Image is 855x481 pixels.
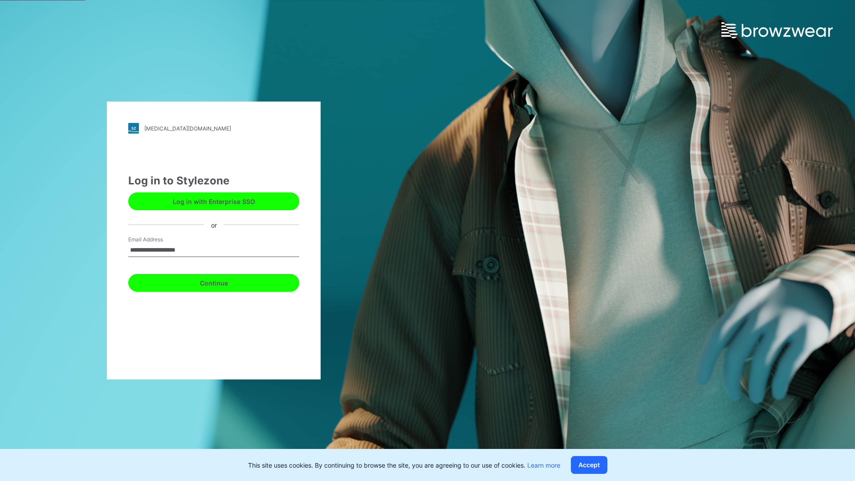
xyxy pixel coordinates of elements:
[128,173,299,189] div: Log in to Stylezone
[527,461,560,469] a: Learn more
[128,123,139,134] img: stylezone-logo.562084cfcfab977791bfbf7441f1a819.svg
[248,461,560,470] p: This site uses cookies. By continuing to browse the site, you are agreeing to our use of cookies.
[128,123,299,134] a: [MEDICAL_DATA][DOMAIN_NAME]
[128,192,299,210] button: Log in with Enterprise SSO
[721,22,833,38] img: browzwear-logo.e42bd6dac1945053ebaf764b6aa21510.svg
[204,220,224,229] div: or
[571,456,607,474] button: Accept
[128,236,191,244] label: Email Address
[144,125,231,132] div: [MEDICAL_DATA][DOMAIN_NAME]
[128,274,299,292] button: Continue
